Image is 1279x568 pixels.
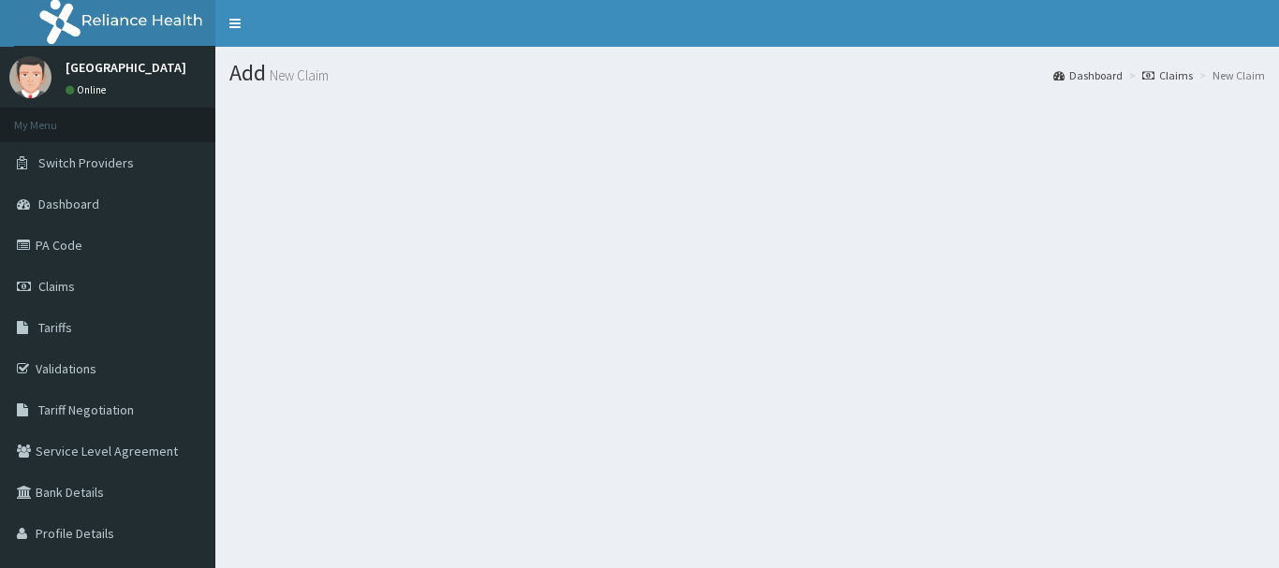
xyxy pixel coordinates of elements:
[266,68,329,82] small: New Claim
[1142,67,1193,83] a: Claims
[38,401,134,418] span: Tariff Negotiation
[1053,67,1123,83] a: Dashboard
[66,61,186,74] p: [GEOGRAPHIC_DATA]
[229,61,1265,85] h1: Add
[66,83,110,96] a: Online
[38,278,75,295] span: Claims
[38,319,72,336] span: Tariffs
[9,56,51,98] img: User Image
[1195,67,1265,83] li: New Claim
[38,196,99,212] span: Dashboard
[38,154,134,171] span: Switch Providers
